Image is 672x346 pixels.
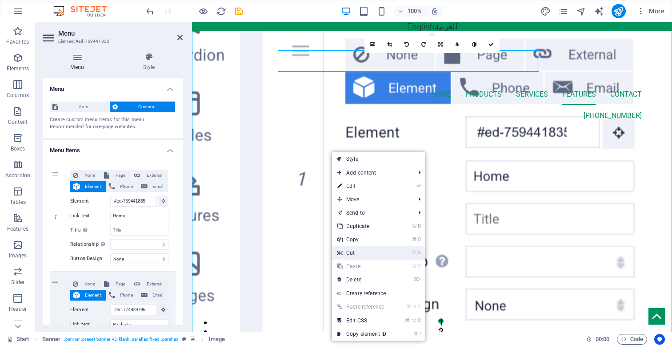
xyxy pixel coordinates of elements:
[596,334,609,345] span: 00 00
[420,331,420,337] i: I
[466,36,483,53] a: Greyscale
[576,6,587,16] button: navigator
[64,334,178,345] span: . banner .preset-banner-v3-klank .parallax-fixed .parallax
[70,305,110,315] label: Element
[7,92,29,99] p: Columns
[381,36,398,53] a: Crop mode
[132,279,168,289] button: External
[405,318,410,323] i: ⌘
[408,6,422,16] h6: 100%
[7,225,28,232] p: Features
[483,36,500,53] a: Confirm ( ⌘ ⏎ )
[10,199,26,206] p: Tables
[70,239,110,250] label: Relationship
[413,277,420,282] i: ⌦
[83,290,103,301] span: Element
[58,29,183,37] h2: Menu
[332,220,392,233] a: ⌘DDuplicate
[70,253,110,264] label: Button Design
[412,263,417,269] i: ⌘
[110,225,168,236] input: Title
[209,334,225,345] span: Click to select. Double-click to edit
[198,6,208,16] button: Click here to leave preview mode and continue editing
[418,236,420,242] i: C
[332,193,412,206] span: Move
[612,4,626,18] button: publish
[70,290,106,301] button: Element
[449,36,466,53] a: Blur
[101,170,131,181] button: Page
[7,65,29,72] p: Elements
[110,305,157,315] input: No element chosen
[190,337,195,342] i: This element contains a background
[83,181,103,192] span: Element
[576,6,586,16] i: Navigator
[106,181,138,192] button: Phone
[332,327,392,341] a: ⌘ICopy element ID
[633,4,668,18] button: More
[407,304,412,309] i: ⌘
[42,334,225,345] nav: breadcrumb
[11,279,25,286] p: Slider
[412,223,417,229] i: ⌘
[414,331,419,337] i: ⌘
[613,6,624,16] i: Publish
[145,6,155,16] i: Undo: Change image (Ctrl+Z)
[332,233,392,246] a: ⌘CCopy
[332,152,425,166] a: Style
[81,170,98,181] span: None
[394,6,426,16] button: 100%
[332,300,392,313] a: ⌘⇧VPaste reference
[49,213,62,220] em: 1
[144,6,155,16] button: undo
[43,78,183,94] h4: Menu
[6,38,29,45] p: Favorites
[431,7,439,15] i: On resize automatically adjust zoom level to fit chosen device.
[150,290,165,301] span: Email
[81,279,98,289] span: None
[138,290,168,301] button: Email
[332,179,392,193] a: ⏎Edit
[636,7,664,16] span: More
[112,170,128,181] span: Page
[150,181,165,192] span: Email
[418,250,420,256] i: X
[43,53,115,71] h4: Menu
[418,318,420,323] i: C
[182,337,186,342] i: This element is a customizable preset
[70,225,110,236] label: Title
[60,102,107,112] span: Auto
[621,334,643,345] span: Code
[233,6,244,16] button: save
[246,296,252,301] button: 1
[70,319,110,330] label: Link text
[42,334,61,345] span: Banner
[415,36,432,53] a: Rotate right 90°
[416,183,420,189] i: ⏎
[412,236,417,242] i: ⌘
[50,116,176,131] div: Create custom menu items for this menu. Recommended for one-page websites.
[418,263,420,269] i: V
[558,6,569,16] button: pages
[332,287,425,300] a: Create reference
[43,140,183,156] h4: Menu items
[70,279,101,289] button: None
[332,273,392,286] a: ⌦Delete
[418,223,420,229] i: D
[594,6,604,16] button: text_generator
[9,252,27,259] p: Images
[118,181,135,192] span: Phone
[120,102,173,112] span: Custom
[332,206,412,220] a: Send to
[58,37,165,45] h3: Element #ed-759441835
[50,102,109,112] button: Auto
[332,260,392,273] a: ⌘VPaste
[246,305,252,310] button: 2
[110,102,176,112] button: Custom
[413,304,417,309] i: ⇧
[70,211,110,221] label: Link text
[364,36,381,53] a: Select files from the file manager, stock photos, or upload file(s)
[398,36,415,53] a: Rotate left 90°
[234,6,244,16] i: Save (Ctrl+S)
[106,290,138,301] button: Phone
